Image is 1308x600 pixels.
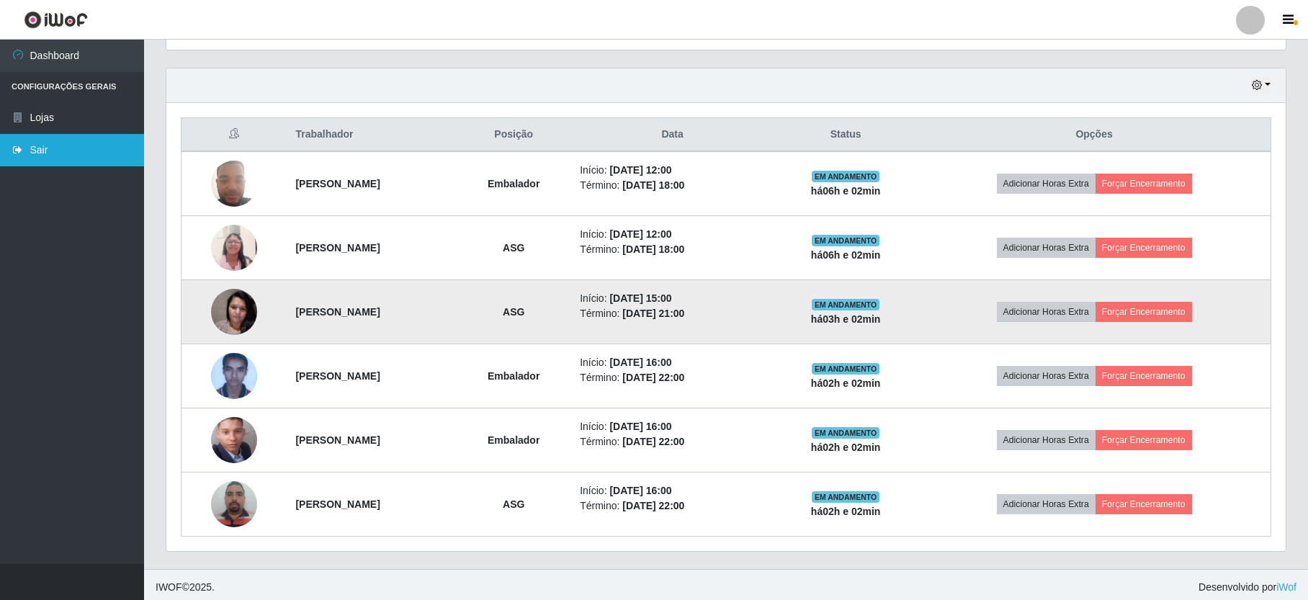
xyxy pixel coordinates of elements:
[812,491,880,503] span: EM ANDAMENTO
[24,11,88,29] img: CoreUI Logo
[812,363,880,375] span: EM ANDAMENTO
[812,299,880,310] span: EM ANDAMENTO
[488,178,539,189] strong: Embalador
[571,118,774,152] th: Data
[156,581,182,593] span: IWOF
[1276,581,1296,593] a: iWof
[211,473,257,534] img: 1686264689334.jpeg
[811,249,881,261] strong: há 06 h e 02 min
[295,498,380,510] strong: [PERSON_NAME]
[609,421,671,432] time: [DATE] 16:00
[1096,174,1192,194] button: Forçar Encerramento
[811,185,881,197] strong: há 06 h e 02 min
[211,217,257,278] img: 1734900991405.jpeg
[580,242,765,257] li: Término:
[580,306,765,321] li: Término:
[580,419,765,434] li: Início:
[609,228,671,240] time: [DATE] 12:00
[580,434,765,449] li: Término:
[295,306,380,318] strong: [PERSON_NAME]
[997,366,1096,386] button: Adicionar Horas Extra
[997,238,1096,258] button: Adicionar Horas Extra
[156,580,215,595] span: © 2025 .
[580,291,765,306] li: Início:
[503,242,524,254] strong: ASG
[503,306,524,318] strong: ASG
[580,227,765,242] li: Início:
[211,346,257,406] img: 1673386012464.jpeg
[295,178,380,189] strong: [PERSON_NAME]
[580,178,765,193] li: Término:
[811,377,881,389] strong: há 02 h e 02 min
[1096,238,1192,258] button: Forçar Encerramento
[503,498,524,510] strong: ASG
[997,174,1096,194] button: Adicionar Horas Extra
[812,427,880,439] span: EM ANDAMENTO
[609,485,671,496] time: [DATE] 16:00
[609,357,671,368] time: [DATE] 16:00
[811,313,881,325] strong: há 03 h e 02 min
[211,281,257,342] img: 1682608462576.jpeg
[997,494,1096,514] button: Adicionar Horas Extra
[580,163,765,178] li: Início:
[622,436,684,447] time: [DATE] 22:00
[1199,580,1296,595] span: Desenvolvido por
[1096,494,1192,514] button: Forçar Encerramento
[456,118,571,152] th: Posição
[609,292,671,304] time: [DATE] 15:00
[580,370,765,385] li: Término:
[580,498,765,514] li: Término:
[211,153,257,214] img: 1694719722854.jpeg
[622,372,684,383] time: [DATE] 22:00
[580,355,765,370] li: Início:
[1096,366,1192,386] button: Forçar Encerramento
[918,118,1271,152] th: Opções
[287,118,456,152] th: Trabalhador
[997,430,1096,450] button: Adicionar Horas Extra
[295,242,380,254] strong: [PERSON_NAME]
[997,302,1096,322] button: Adicionar Horas Extra
[622,243,684,255] time: [DATE] 18:00
[622,308,684,319] time: [DATE] 21:00
[1096,302,1192,322] button: Forçar Encerramento
[622,179,684,191] time: [DATE] 18:00
[811,442,881,453] strong: há 02 h e 02 min
[295,370,380,382] strong: [PERSON_NAME]
[811,506,881,517] strong: há 02 h e 02 min
[580,483,765,498] li: Início:
[812,235,880,246] span: EM ANDAMENTO
[488,370,539,382] strong: Embalador
[488,434,539,446] strong: Embalador
[295,434,380,446] strong: [PERSON_NAME]
[1096,430,1192,450] button: Forçar Encerramento
[211,390,257,491] img: 1718410528864.jpeg
[812,171,880,182] span: EM ANDAMENTO
[622,500,684,511] time: [DATE] 22:00
[774,118,918,152] th: Status
[609,164,671,176] time: [DATE] 12:00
